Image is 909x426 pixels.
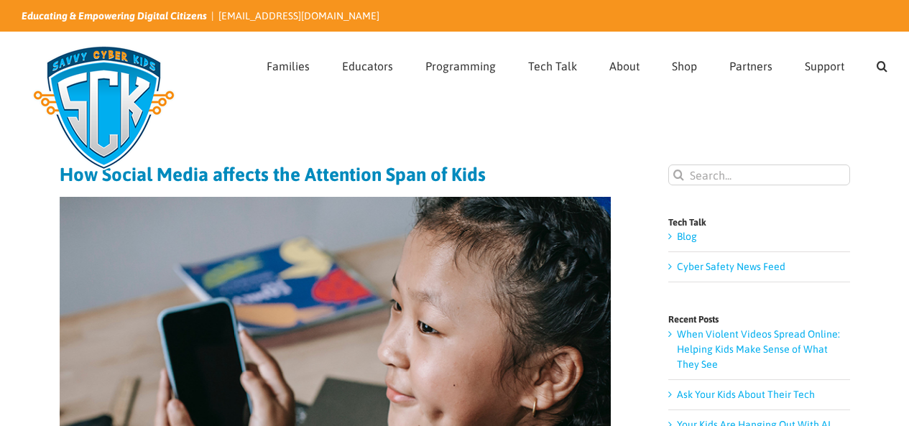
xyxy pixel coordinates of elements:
[672,32,697,96] a: Shop
[528,32,577,96] a: Tech Talk
[877,32,887,96] a: Search
[218,10,379,22] a: [EMAIL_ADDRESS][DOMAIN_NAME]
[609,32,640,96] a: About
[425,60,496,72] span: Programming
[609,60,640,72] span: About
[342,32,393,96] a: Educators
[668,165,850,185] input: Search...
[425,32,496,96] a: Programming
[677,389,815,400] a: Ask Your Kids About Their Tech
[60,165,611,185] h1: How Social Media affects the Attention Span of Kids
[677,261,785,272] a: Cyber Safety News Feed
[668,315,850,324] h4: Recent Posts
[342,60,393,72] span: Educators
[267,32,887,96] nav: Main Menu
[677,231,697,242] a: Blog
[729,32,772,96] a: Partners
[22,36,186,180] img: Savvy Cyber Kids Logo
[267,60,310,72] span: Families
[677,328,840,370] a: When Violent Videos Spread Online: Helping Kids Make Sense of What They See
[672,60,697,72] span: Shop
[668,165,689,185] input: Search
[528,60,577,72] span: Tech Talk
[805,32,844,96] a: Support
[805,60,844,72] span: Support
[267,32,310,96] a: Families
[668,218,850,227] h4: Tech Talk
[729,60,772,72] span: Partners
[22,10,207,22] i: Educating & Empowering Digital Citizens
